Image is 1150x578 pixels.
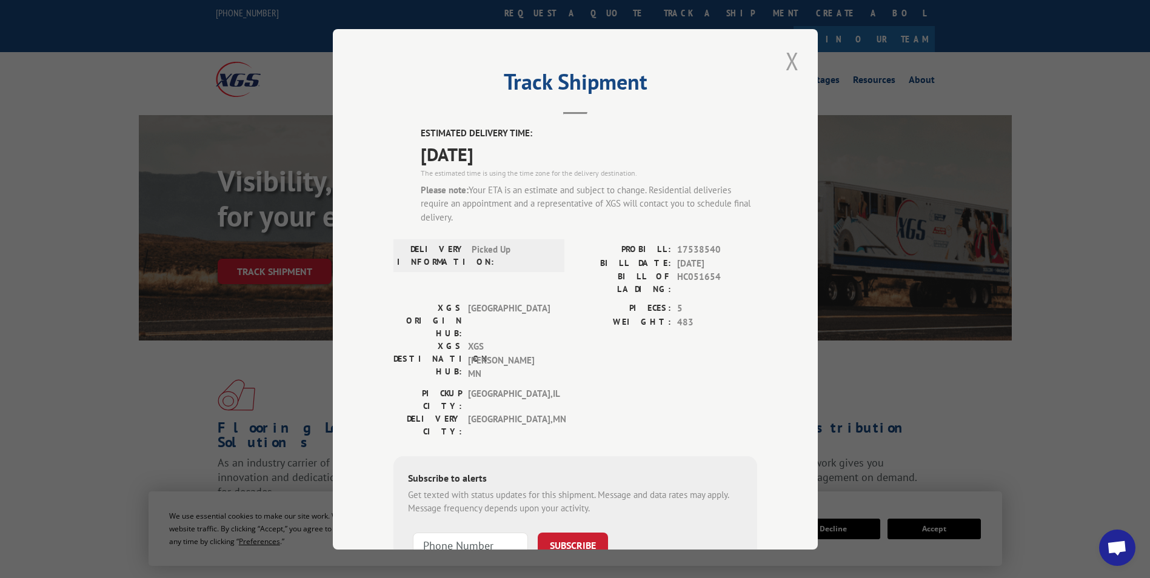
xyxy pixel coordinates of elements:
[468,340,550,381] span: XGS [PERSON_NAME] MN
[393,387,462,412] label: PICKUP CITY:
[468,302,550,340] span: [GEOGRAPHIC_DATA]
[677,315,757,329] span: 483
[421,140,757,167] span: [DATE]
[575,302,671,316] label: PIECES:
[421,183,757,224] div: Your ETA is an estimate and subject to change. Residential deliveries require an appointment and ...
[575,243,671,257] label: PROBILL:
[393,340,462,381] label: XGS DESTINATION HUB:
[1099,530,1135,566] a: Open chat
[677,302,757,316] span: 5
[421,127,757,141] label: ESTIMATED DELIVERY TIME:
[575,270,671,296] label: BILL OF LADING:
[413,532,528,557] input: Phone Number
[393,412,462,437] label: DELIVERY CITY:
[575,315,671,329] label: WEIGHT:
[468,387,550,412] span: [GEOGRAPHIC_DATA] , IL
[538,532,608,557] button: SUBSCRIBE
[782,44,803,78] button: Close modal
[575,256,671,270] label: BILL DATE:
[421,184,469,195] strong: Please note:
[472,243,553,268] span: Picked Up
[468,412,550,437] span: [GEOGRAPHIC_DATA] , MN
[397,243,466,268] label: DELIVERY INFORMATION:
[408,488,743,515] div: Get texted with status updates for this shipment. Message and data rates may apply. Message frequ...
[677,270,757,296] span: HC051654
[393,73,757,96] h2: Track Shipment
[677,256,757,270] span: [DATE]
[421,167,757,178] div: The estimated time is using the time zone for the delivery destination.
[393,302,462,340] label: XGS ORIGIN HUB:
[677,243,757,257] span: 17538540
[408,470,743,488] div: Subscribe to alerts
